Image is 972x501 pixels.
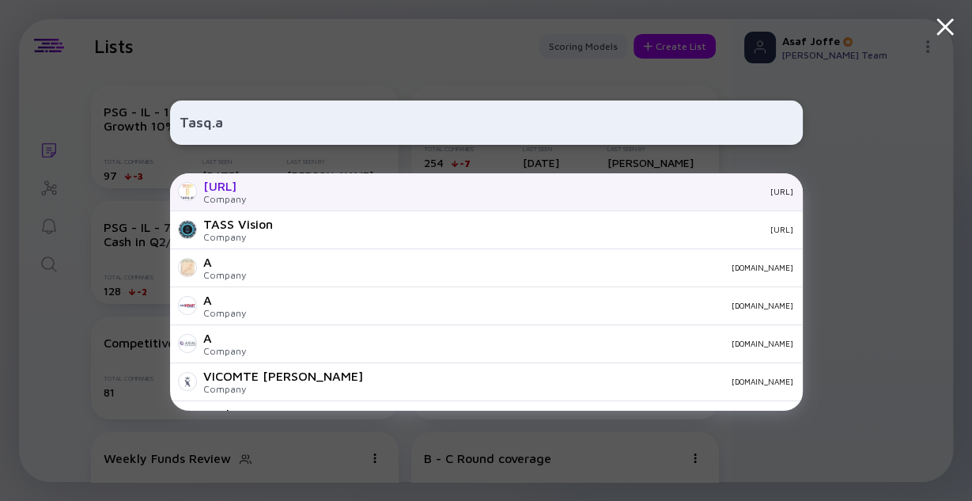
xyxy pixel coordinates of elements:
div: A [203,293,246,307]
div: [DOMAIN_NAME] [376,377,793,386]
div: [DOMAIN_NAME] [259,301,793,310]
div: Company [203,307,246,319]
div: Company [203,345,246,357]
div: A [203,331,246,345]
div: A [203,255,246,269]
div: Company [203,383,363,395]
div: Triple-A [203,407,251,421]
div: VICOMTE [PERSON_NAME] [203,369,363,383]
div: Company [203,231,273,243]
div: Company [203,269,246,281]
div: [URL] [259,187,793,196]
div: [URL] [203,179,246,193]
div: TASS Vision [203,217,273,231]
div: [DOMAIN_NAME] [259,339,793,348]
div: [DOMAIN_NAME] [259,263,793,272]
div: [URL] [286,225,793,234]
div: Company [203,193,246,205]
input: Search Company or Investor... [180,108,793,137]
